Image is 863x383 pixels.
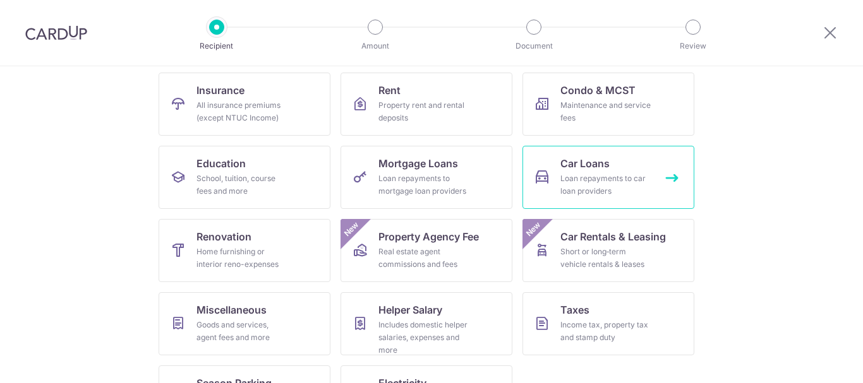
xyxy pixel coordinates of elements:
span: Taxes [560,302,589,317]
div: Includes domestic helper salaries, expenses and more [378,319,469,356]
span: Property Agency Fee [378,229,479,244]
span: Insurance [196,83,244,98]
div: All insurance premiums (except NTUC Income) [196,99,287,124]
div: Maintenance and service fees [560,99,651,124]
a: RenovationHome furnishing or interior reno-expenses [159,219,330,282]
a: MiscellaneousGoods and services, agent fees and more [159,292,330,355]
span: Mortgage Loans [378,156,458,171]
div: Real estate agent commissions and fees [378,245,469,271]
div: Income tax, property tax and stamp duty [560,319,651,344]
a: EducationSchool, tuition, course fees and more [159,146,330,209]
a: TaxesIncome tax, property tax and stamp duty [522,292,694,355]
div: Home furnishing or interior reno-expenses [196,245,287,271]
span: Rent [378,83,401,98]
p: Review [646,40,740,52]
span: New [523,219,544,240]
p: Recipient [170,40,263,52]
div: Goods and services, agent fees and more [196,319,287,344]
a: Property Agency FeeReal estate agent commissions and feesNew [341,219,512,282]
span: Helper Salary [378,302,442,317]
p: Amount [329,40,422,52]
a: Helper SalaryIncludes domestic helper salaries, expenses and more [341,292,512,355]
span: Car Loans [560,156,610,171]
span: Car Rentals & Leasing [560,229,666,244]
div: Property rent and rental deposits [378,99,469,124]
div: Loan repayments to car loan providers [560,172,651,197]
span: Miscellaneous [196,302,267,317]
a: Condo & MCSTMaintenance and service fees [522,73,694,136]
span: Condo & MCST [560,83,636,98]
img: CardUp [25,25,87,40]
a: Mortgage LoansLoan repayments to mortgage loan providers [341,146,512,209]
p: Document [487,40,581,52]
div: Short or long‑term vehicle rentals & leases [560,245,651,271]
a: RentProperty rent and rental deposits [341,73,512,136]
div: Loan repayments to mortgage loan providers [378,172,469,197]
a: Car LoansLoan repayments to car loan providers [522,146,694,209]
span: Renovation [196,229,251,244]
a: Car Rentals & LeasingShort or long‑term vehicle rentals & leasesNew [522,219,694,282]
div: School, tuition, course fees and more [196,172,287,197]
a: InsuranceAll insurance premiums (except NTUC Income) [159,73,330,136]
span: Education [196,156,246,171]
span: New [341,219,362,240]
